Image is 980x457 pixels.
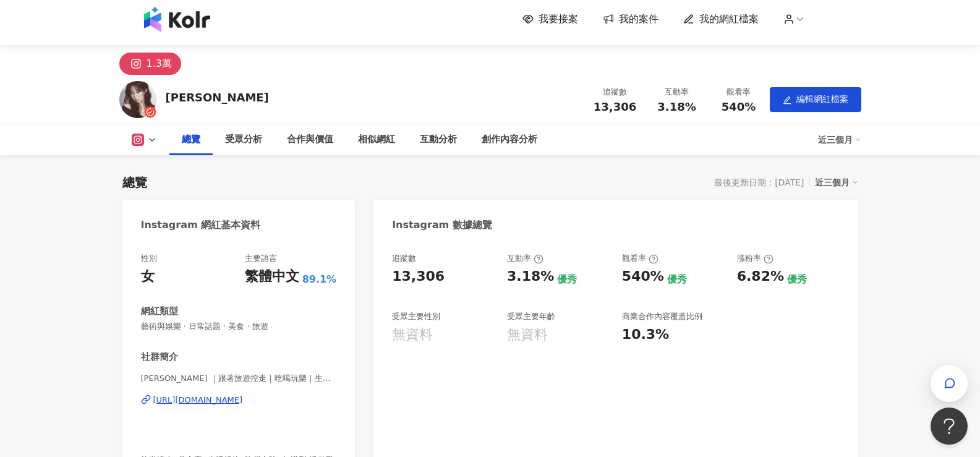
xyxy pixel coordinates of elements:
[557,273,577,286] div: 優秀
[153,395,243,406] div: [URL][DOMAIN_NAME]
[622,325,669,344] div: 10.3%
[482,132,537,147] div: 創作內容分析
[622,253,658,264] div: 觀看率
[141,321,337,332] span: 藝術與娛樂 · 日常話題 · 美食 · 旅遊
[722,101,756,113] span: 540%
[141,373,337,384] span: [PERSON_NAME] ｜跟著旅遊控走｜吃喝玩樂｜生活紀錄 | natatravel1688
[122,174,147,191] div: 總覽
[420,132,457,147] div: 互動分析
[737,267,784,286] div: 6.82%
[796,94,848,104] span: 編輯網紅檔案
[657,101,696,113] span: 3.18%
[507,267,554,286] div: 3.18%
[931,408,968,445] iframe: Help Scout Beacon - Open
[699,12,759,26] span: 我的網紅檔案
[783,96,791,105] span: edit
[119,81,156,118] img: KOL Avatar
[770,87,861,112] button: edit編輯網紅檔案
[245,253,277,264] div: 主要語言
[144,7,210,32] img: logo
[654,86,701,98] div: 互動率
[619,12,658,26] span: 我的案件
[507,311,555,322] div: 受眾主要年齡
[667,273,687,286] div: 優秀
[358,132,395,147] div: 相似網紅
[507,253,543,264] div: 互動率
[392,253,416,264] div: 追蹤數
[539,12,578,26] span: 我要接案
[818,130,861,150] div: 近三個月
[141,253,157,264] div: 性別
[715,86,762,98] div: 觀看率
[683,12,759,26] a: 我的網紅檔案
[147,55,172,72] div: 1.3萬
[622,311,702,322] div: 商業合作內容覆蓋比例
[622,267,664,286] div: 540%
[594,100,636,113] span: 13,306
[119,53,181,75] button: 1.3萬
[815,174,858,190] div: 近三個月
[392,311,440,322] div: 受眾主要性別
[507,325,548,344] div: 無資料
[592,86,639,98] div: 追蹤數
[392,325,433,344] div: 無資料
[141,351,178,364] div: 社群簡介
[714,177,804,187] div: 最後更新日期：[DATE]
[392,267,445,286] div: 13,306
[302,273,337,286] span: 89.1%
[245,267,299,286] div: 繁體中文
[166,90,269,105] div: [PERSON_NAME]
[287,132,333,147] div: 合作與價值
[141,305,178,318] div: 網紅類型
[392,218,492,232] div: Instagram 數據總覽
[787,273,807,286] div: 優秀
[522,12,578,26] a: 我要接案
[141,218,261,232] div: Instagram 網紅基本資料
[737,253,773,264] div: 漲粉率
[603,12,658,26] a: 我的案件
[141,267,155,286] div: 女
[225,132,262,147] div: 受眾分析
[141,395,337,406] a: [URL][DOMAIN_NAME]
[182,132,200,147] div: 總覽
